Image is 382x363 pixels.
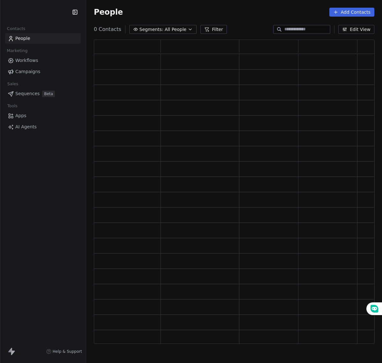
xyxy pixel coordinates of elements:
a: AI Agents [5,122,81,132]
span: Segments: [139,26,163,33]
button: Edit View [338,25,374,34]
span: Tools [4,101,20,111]
span: Beta [42,91,55,97]
a: People [5,33,81,44]
a: Help & Support [46,349,82,354]
span: Marketing [4,46,30,56]
span: 0 Contacts [94,26,121,33]
span: People [15,35,30,42]
span: Sequences [15,90,40,97]
a: Campaigns [5,66,81,77]
span: All People [165,26,186,33]
span: Help & Support [53,349,82,354]
span: Sales [4,79,21,89]
a: Apps [5,110,81,121]
span: Campaigns [15,68,40,75]
button: Add Contacts [329,8,374,17]
button: Filter [200,25,227,34]
span: Contacts [4,24,28,34]
span: Apps [15,112,26,119]
a: Workflows [5,55,81,66]
a: SequencesBeta [5,88,81,99]
span: Workflows [15,57,38,64]
span: AI Agents [15,124,37,130]
span: People [94,7,123,17]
